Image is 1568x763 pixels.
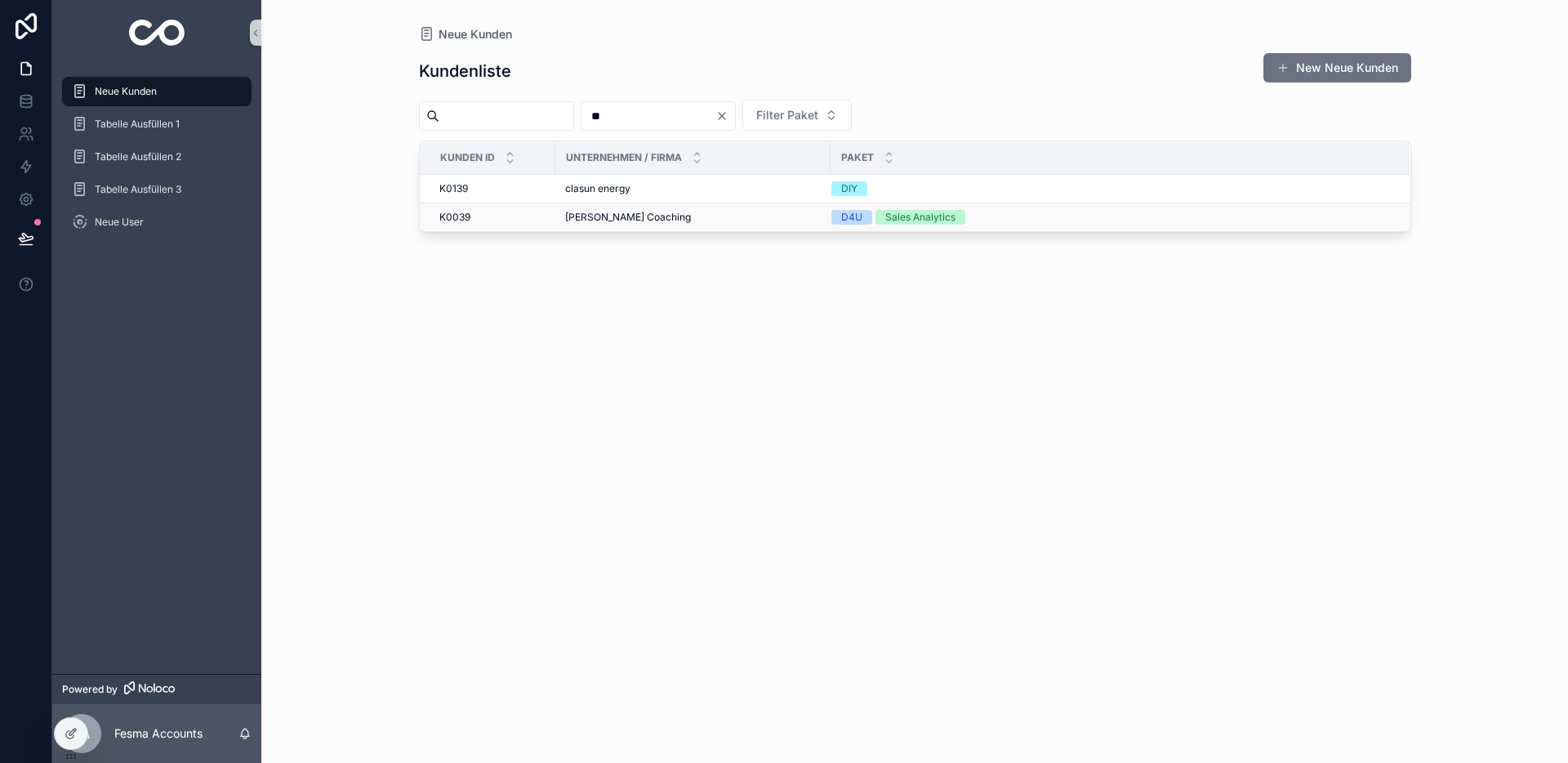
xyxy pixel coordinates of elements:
a: [PERSON_NAME] Coaching [565,211,821,224]
span: Filter Paket [756,107,818,123]
a: clasun energy [565,182,821,195]
a: Tabelle Ausfüllen 1 [62,109,252,139]
a: Tabelle Ausfüllen 2 [62,142,252,172]
a: K0139 [439,182,546,195]
a: Tabelle Ausfüllen 3 [62,175,252,204]
span: Neue Kunden [439,26,512,42]
p: Fesma Accounts [114,725,203,742]
span: Tabelle Ausfüllen 1 [95,118,180,131]
button: New Neue Kunden [1263,53,1411,83]
span: Neue User [95,216,144,229]
a: D4USales Analytics [831,210,1389,225]
a: Powered by [52,674,261,704]
span: [PERSON_NAME] Coaching [565,211,691,224]
span: Powered by [62,683,118,696]
button: Clear [715,109,735,123]
span: clasun energy [565,182,630,195]
span: K0139 [439,182,468,195]
a: Neue User [62,207,252,237]
img: App logo [129,20,185,46]
h1: Kundenliste [419,60,511,83]
span: Paket [841,151,874,164]
span: Tabelle Ausfüllen 2 [95,150,181,163]
a: K0039 [439,211,546,224]
div: D4U [841,210,862,225]
div: DIY [841,181,857,196]
span: Neue Kunden [95,85,157,98]
a: DIY [831,181,1389,196]
div: scrollable content [52,65,261,258]
span: Unternehmen / Firma [566,151,682,164]
button: Select Button [742,100,852,131]
div: Sales Analytics [885,210,955,225]
span: Kunden ID [440,151,495,164]
a: Neue Kunden [62,77,252,106]
span: Tabelle Ausfüllen 3 [95,183,181,196]
span: K0039 [439,211,470,224]
a: Neue Kunden [419,26,512,42]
